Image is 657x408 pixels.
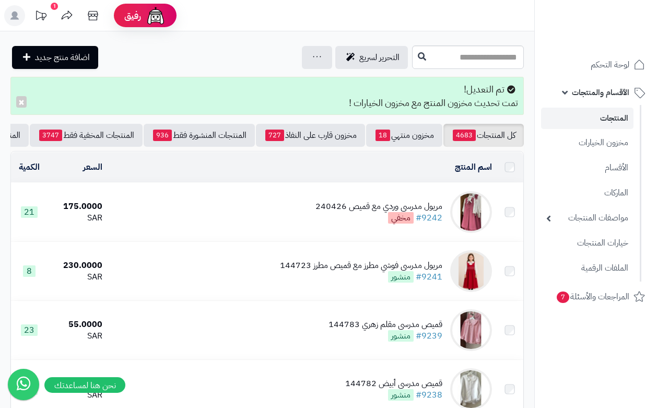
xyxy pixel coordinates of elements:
span: المراجعات والأسئلة [556,289,629,304]
div: مريول مدرسي وردي مع قميص 240426 [315,201,442,213]
a: #9241 [416,271,442,283]
a: مخزون منتهي18 [366,124,442,147]
span: 18 [376,130,390,141]
a: المنتجات المخفية فقط3747 [30,124,143,147]
a: الماركات [541,182,633,204]
a: الكمية [19,161,40,173]
div: مريول مدرسي فوشي مطرز مع قميص مطرز 144723 [280,260,442,272]
a: المنتجات المنشورة فقط936 [144,124,255,147]
a: خيارات المنتجات [541,232,633,254]
span: منشور [388,271,414,283]
div: 1 [51,3,58,10]
div: SAR [52,212,102,224]
a: الأقسام [541,157,633,179]
a: المنتجات [541,108,633,129]
span: 8 [23,265,36,277]
div: 55.0000 [52,319,102,331]
a: #9242 [416,212,442,224]
a: المراجعات والأسئلة7 [541,284,651,309]
span: الأقسام والمنتجات [572,85,629,100]
span: رفيق [124,9,141,22]
a: اسم المنتج [455,161,492,173]
a: #9239 [416,330,442,342]
span: 727 [265,130,284,141]
span: اضافة منتج جديد [35,51,90,64]
a: التحرير لسريع [335,46,408,69]
span: منشور [388,389,414,401]
span: لوحة التحكم [591,57,629,72]
div: 175.0000 [52,201,102,213]
a: مخزون الخيارات [541,132,633,154]
span: 7 [556,291,570,304]
a: لوحة التحكم [541,52,651,77]
div: SAR [52,271,102,283]
span: 23 [21,324,38,336]
span: 3747 [39,130,62,141]
div: SAR [52,389,102,401]
span: مخفي [388,212,414,224]
span: 21 [21,206,38,218]
a: مواصفات المنتجات [541,207,633,229]
img: ai-face.png [145,5,166,26]
div: 230.0000 [52,260,102,272]
span: 936 [153,130,172,141]
a: الملفات الرقمية [541,257,633,279]
span: التحرير لسريع [359,51,400,64]
img: قميص مدرسي مقلم زهري 144783 [450,309,492,351]
div: تم التعديل! تمت تحديث مخزون المنتج مع مخزون الخيارات ! [10,77,524,115]
div: قميص مدرسي مقلم زهري 144783 [329,319,442,331]
a: كل المنتجات4683 [443,124,524,147]
div: SAR [52,330,102,342]
div: قميص مدرسي أبيض 144782 [345,378,442,390]
img: مريول مدرسي فوشي مطرز مع قميص مطرز 144723 [450,250,492,292]
button: × [16,96,27,108]
a: السعر [83,161,102,173]
a: #9238 [416,389,442,401]
a: اضافة منتج جديد [12,46,98,69]
a: تحديثات المنصة [28,5,54,29]
span: 4683 [453,130,476,141]
a: مخزون قارب على النفاذ727 [256,124,365,147]
img: logo-2.png [586,9,647,31]
img: مريول مدرسي وردي مع قميص 240426 [450,191,492,233]
span: منشور [388,330,414,342]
